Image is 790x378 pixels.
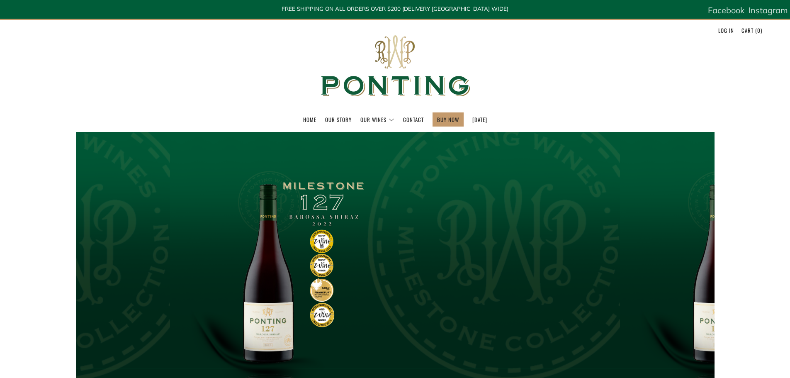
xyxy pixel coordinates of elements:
img: Ponting Wines [312,20,478,112]
a: Home [303,113,316,126]
a: Instagram [749,2,788,19]
span: Instagram [749,5,788,15]
a: Log in [718,24,734,37]
a: Our Story [325,113,352,126]
a: [DATE] [472,113,487,126]
a: Our Wines [360,113,394,126]
span: 0 [757,26,761,34]
span: Facebook [708,5,744,15]
a: Facebook [708,2,744,19]
a: BUY NOW [437,113,459,126]
a: Contact [403,113,424,126]
a: Cart (0) [741,24,762,37]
